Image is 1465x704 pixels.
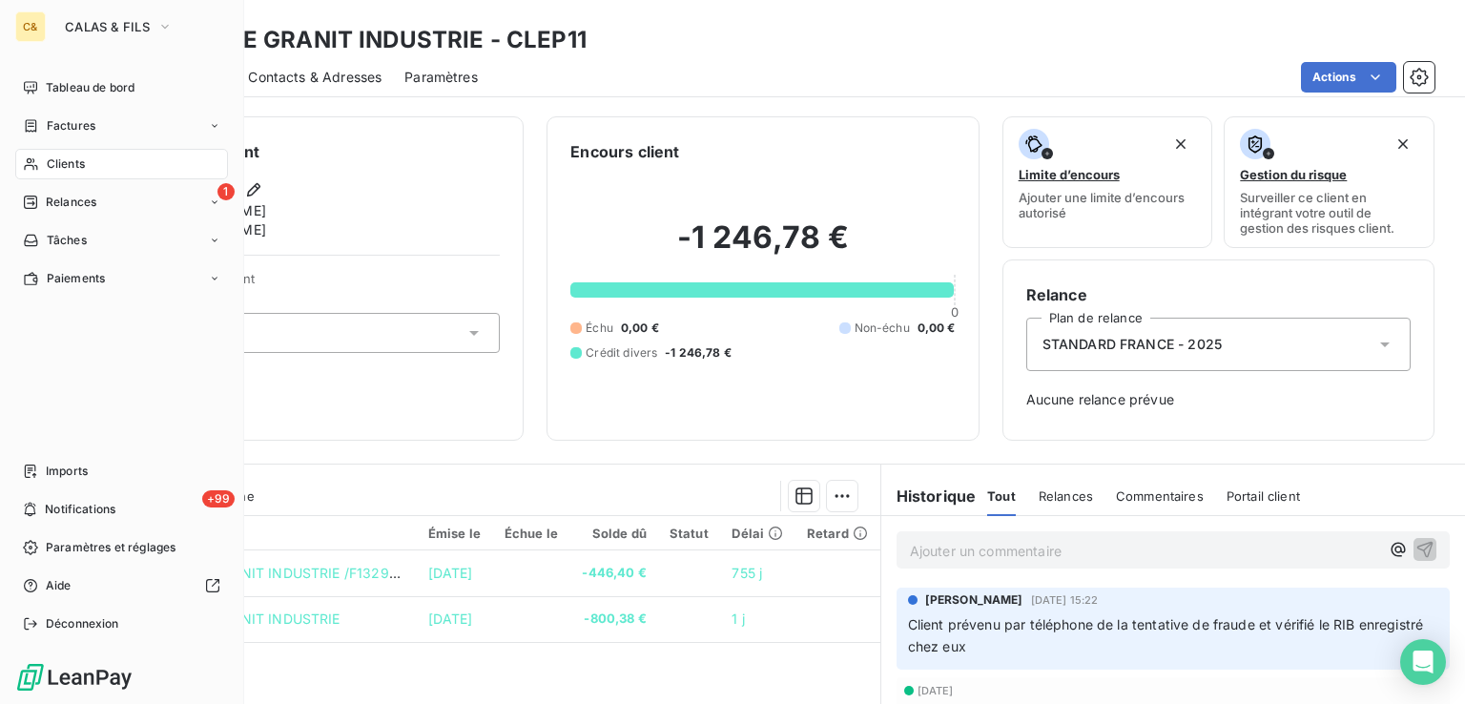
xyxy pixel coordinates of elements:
span: Déconnexion [46,615,119,632]
a: Aide [15,570,228,601]
span: Contacts & Adresses [248,68,382,87]
span: Paramètres [404,68,478,87]
span: Limite d’encours [1019,167,1120,182]
div: Échue le [505,526,559,541]
span: -446,40 € [582,564,647,583]
div: Open Intercom Messenger [1400,639,1446,685]
div: C& [15,11,46,42]
span: [DATE] [428,611,473,627]
span: [PERSON_NAME] [925,591,1023,609]
div: Délai [732,526,783,541]
div: Émise le [428,526,482,541]
div: Statut [670,526,710,541]
span: Ajouter une limite d’encours autorisé [1019,190,1197,220]
h2: -1 246,78 € [570,218,955,276]
span: 0,00 € [621,320,659,337]
span: VIR LEPAGE GRANIT INDUSTRIE /F13297 DEJA REGLE [133,565,482,581]
h6: Historique [881,485,977,507]
span: Relances [46,194,96,211]
div: Retard [807,526,869,541]
span: Commentaires [1116,488,1204,504]
button: Actions [1301,62,1396,93]
span: [DATE] [428,565,473,581]
span: 755 j [732,565,762,581]
span: Factures [47,117,95,135]
span: Tableau de bord [46,79,134,96]
span: -1 246,78 € [665,344,732,362]
span: -800,38 € [582,610,647,629]
button: Gestion du risqueSurveiller ce client en intégrant votre outil de gestion des risques client. [1224,116,1434,248]
span: [DATE] [918,685,954,696]
span: Gestion du risque [1240,167,1347,182]
span: Propriétés Client [154,271,500,298]
div: Référence [133,525,405,542]
button: Limite d’encoursAjouter une limite d’encours autorisé [1002,116,1213,248]
h6: Informations client [115,140,500,163]
h3: LEPAGE GRANIT INDUSTRIE - CLEP11 [168,23,587,57]
span: Aide [46,577,72,594]
span: Surveiller ce client en intégrant votre outil de gestion des risques client. [1240,190,1418,236]
span: Tout [987,488,1016,504]
span: +99 [202,490,235,507]
span: Paramètres et réglages [46,539,175,556]
span: Clients [47,155,85,173]
span: [DATE] 15:22 [1031,594,1099,606]
span: CALAS & FILS [65,19,150,34]
h6: Encours client [570,140,679,163]
span: Crédit divers [586,344,657,362]
span: Portail client [1227,488,1300,504]
span: 1 j [732,611,744,627]
div: Solde dû [582,526,647,541]
img: Logo LeanPay [15,662,134,693]
span: 1 [217,183,235,200]
span: 0,00 € [918,320,956,337]
span: 0 [951,304,959,320]
span: STANDARD FRANCE - 2025 [1042,335,1222,354]
span: Aucune relance prévue [1026,390,1411,409]
span: Imports [46,463,88,480]
span: Notifications [45,501,115,518]
span: Client prévenu par téléphone de la tentative de fraude et vérifié le RIB enregistré chez eux [908,616,1428,654]
span: Paiements [47,270,105,287]
h6: Relance [1026,283,1411,306]
span: Tâches [47,232,87,249]
span: Non-échu [855,320,910,337]
span: Échu [586,320,613,337]
span: Relances [1039,488,1093,504]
